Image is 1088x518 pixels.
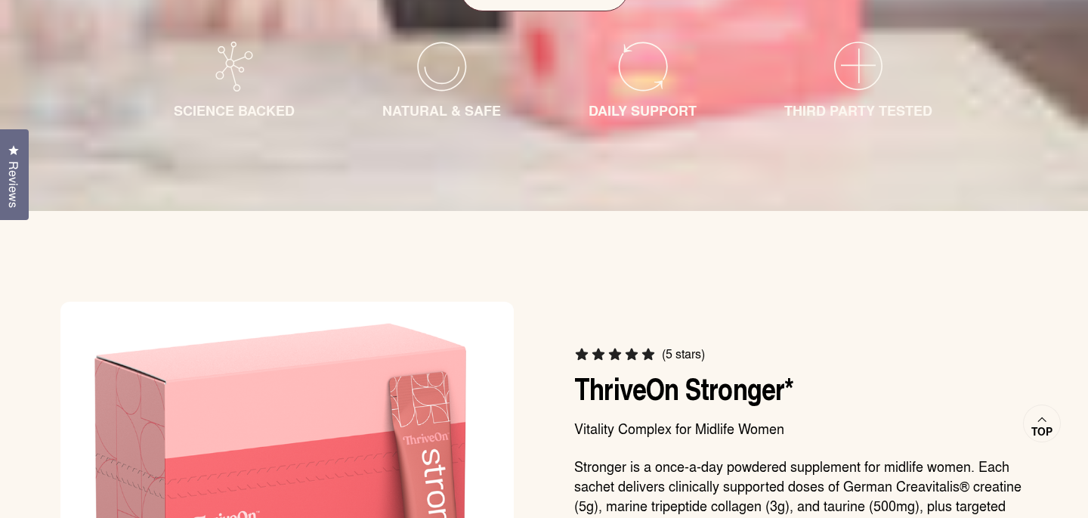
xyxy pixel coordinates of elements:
[574,418,1028,438] p: Vitality Complex for Midlife Women
[662,346,705,361] span: (5 stars)
[382,101,501,120] span: NATURAL & SAFE
[574,366,794,410] a: ThriveOn Stronger*
[784,101,932,120] span: THIRD PARTY TESTED
[589,101,697,120] span: DAILY SUPPORT
[1031,425,1052,439] span: Top
[574,367,794,411] span: ThriveOn Stronger*
[4,161,23,208] span: Reviews
[174,101,295,120] span: SCIENCE BACKED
